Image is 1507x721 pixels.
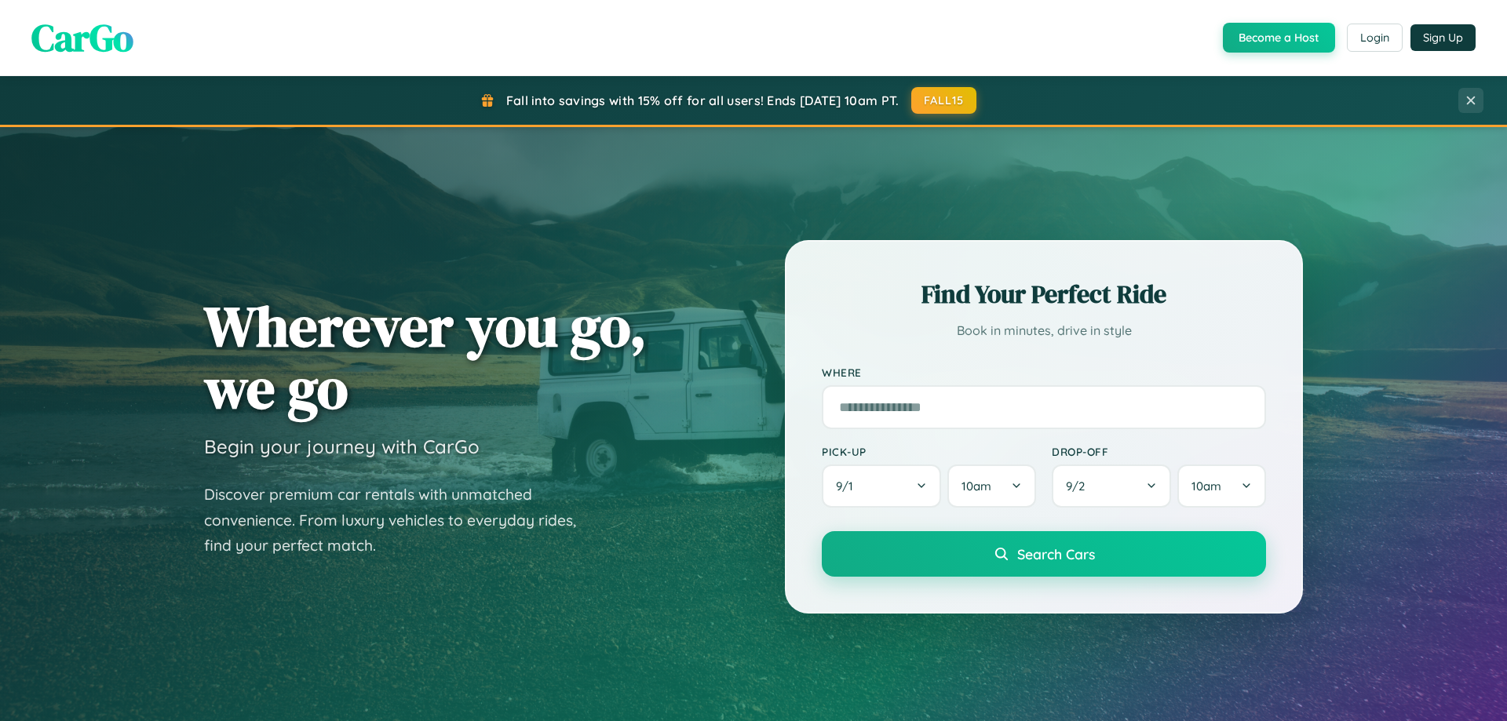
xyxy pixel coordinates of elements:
[822,531,1266,577] button: Search Cars
[1223,23,1335,53] button: Become a Host
[1066,479,1093,493] span: 9 / 2
[1410,24,1476,51] button: Sign Up
[822,464,941,508] button: 9/1
[1052,445,1266,458] label: Drop-off
[204,482,597,559] p: Discover premium car rentals with unmatched convenience. From luxury vehicles to everyday rides, ...
[506,93,899,108] span: Fall into savings with 15% off for all users! Ends [DATE] 10am PT.
[822,319,1266,342] p: Book in minutes, drive in style
[31,12,133,64] span: CarGo
[822,277,1266,311] h2: Find Your Perfect Ride
[1052,464,1171,508] button: 9/2
[1017,545,1095,563] span: Search Cars
[204,295,647,419] h1: Wherever you go, we go
[1177,464,1266,508] button: 10am
[822,445,1036,458] label: Pick-up
[204,435,480,458] h3: Begin your journey with CarGo
[911,87,977,114] button: FALL15
[961,479,991,493] span: 10am
[947,464,1036,508] button: 10am
[1347,24,1403,52] button: Login
[1191,479,1221,493] span: 10am
[822,366,1266,379] label: Where
[836,479,861,493] span: 9 / 1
